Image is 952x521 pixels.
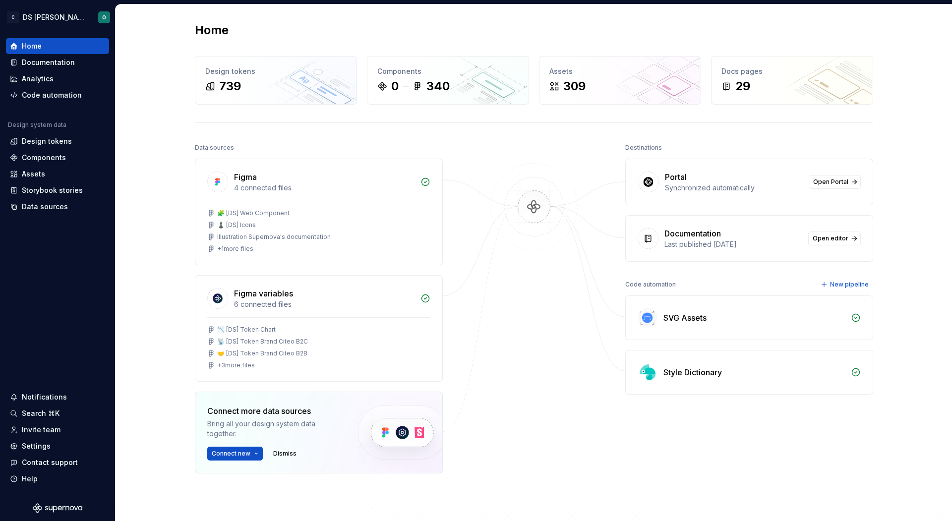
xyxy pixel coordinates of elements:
[22,202,68,212] div: Data sources
[207,447,263,461] button: Connect new
[6,38,109,54] a: Home
[549,66,691,76] div: Assets
[818,278,873,291] button: New pipeline
[234,299,415,309] div: 6 connected files
[6,166,109,182] a: Assets
[6,199,109,215] a: Data sources
[377,66,519,76] div: Components
[195,22,229,38] h2: Home
[6,150,109,166] a: Components
[22,169,45,179] div: Assets
[563,78,586,94] div: 309
[663,312,707,324] div: SVG Assets
[808,232,861,245] a: Open editor
[813,178,848,186] span: Open Portal
[721,66,863,76] div: Docs pages
[6,389,109,405] button: Notifications
[426,78,450,94] div: 340
[6,71,109,87] a: Analytics
[22,408,59,418] div: Search ⌘K
[234,171,257,183] div: Figma
[22,392,67,402] div: Notifications
[207,419,341,439] div: Bring all your design system data together.
[234,183,415,193] div: 4 connected files
[22,58,75,67] div: Documentation
[234,288,293,299] div: Figma variables
[665,183,803,193] div: Synchronized automatically
[269,447,301,461] button: Dismiss
[23,12,86,22] div: DS [PERSON_NAME]
[8,121,66,129] div: Design system data
[195,275,443,382] a: Figma variables6 connected files📉 [DS] Token Chart📡 [DS] Token Brand Citeo B2C🤝 [DS] Token Brand ...
[663,366,722,378] div: Style Dictionary
[735,78,750,94] div: 29
[6,422,109,438] a: Invite team
[809,175,861,189] a: Open Portal
[22,41,42,51] div: Home
[22,136,72,146] div: Design tokens
[7,11,19,23] div: C
[33,503,82,513] svg: Supernova Logo
[830,281,869,289] span: New pipeline
[273,450,297,458] span: Dismiss
[6,455,109,470] button: Contact support
[205,66,347,76] div: Design tokens
[217,233,331,241] div: Illustration Supernova's documentation
[217,326,276,334] div: 📉 [DS] Token Chart
[207,405,341,417] div: Connect more data sources
[6,55,109,70] a: Documentation
[22,441,51,451] div: Settings
[664,228,721,239] div: Documentation
[22,185,83,195] div: Storybook stories
[665,171,687,183] div: Portal
[6,405,109,421] button: Search ⌘K
[6,133,109,149] a: Design tokens
[22,425,60,435] div: Invite team
[217,338,308,346] div: 📡 [DS] Token Brand Citeo B2C
[367,56,529,105] a: Components0340
[2,6,113,28] button: CDS [PERSON_NAME]O
[711,56,873,105] a: Docs pages29
[195,56,357,105] a: Design tokens739
[195,141,234,155] div: Data sources
[22,458,78,467] div: Contact support
[195,159,443,265] a: Figma4 connected files🧩 [DS] Web Component♟️ [DS] IconsIllustration Supernova's documentation+1mo...
[217,221,256,229] div: ♟️ [DS] Icons
[22,474,38,484] div: Help
[102,13,106,21] div: O
[22,74,54,84] div: Analytics
[217,361,255,369] div: + 3 more files
[219,78,241,94] div: 739
[813,234,848,242] span: Open editor
[6,438,109,454] a: Settings
[6,182,109,198] a: Storybook stories
[664,239,802,249] div: Last published [DATE]
[22,153,66,163] div: Components
[6,471,109,487] button: Help
[539,56,701,105] a: Assets309
[212,450,250,458] span: Connect new
[217,349,307,357] div: 🤝 [DS] Token Brand Citeo B2B
[625,278,676,291] div: Code automation
[391,78,399,94] div: 0
[22,90,82,100] div: Code automation
[217,209,290,217] div: 🧩 [DS] Web Component
[6,87,109,103] a: Code automation
[625,141,662,155] div: Destinations
[217,245,253,253] div: + 1 more files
